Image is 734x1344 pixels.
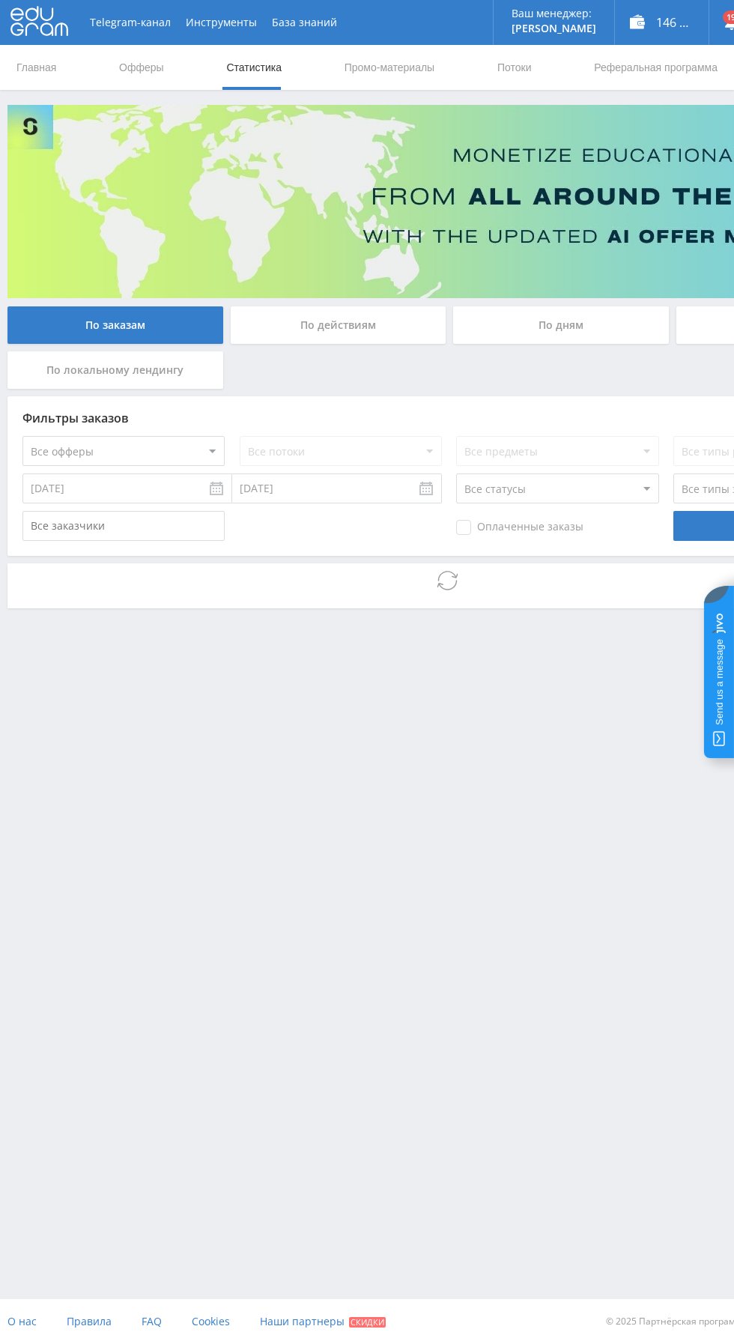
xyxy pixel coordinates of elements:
a: Промо-материалы [343,45,436,90]
a: Наши партнеры Скидки [260,1299,386,1344]
span: Скидки [349,1317,386,1328]
span: Cookies [192,1314,230,1328]
a: Офферы [118,45,166,90]
span: Наши партнеры [260,1314,345,1328]
a: Главная [15,45,58,90]
div: По заказам [7,306,223,344]
div: По локальному лендингу [7,351,223,389]
input: Все заказчики [22,511,225,541]
span: Оплаченные заказы [456,520,583,535]
div: По действиям [231,306,446,344]
p: Ваш менеджер: [512,7,596,19]
span: Правила [67,1314,112,1328]
div: По дням [453,306,669,344]
span: О нас [7,1314,37,1328]
p: [PERSON_NAME] [512,22,596,34]
a: Статистика [225,45,283,90]
a: Реферальная программа [592,45,719,90]
a: Потоки [496,45,533,90]
span: FAQ [142,1314,162,1328]
a: Правила [67,1299,112,1344]
a: Cookies [192,1299,230,1344]
a: FAQ [142,1299,162,1344]
a: О нас [7,1299,37,1344]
